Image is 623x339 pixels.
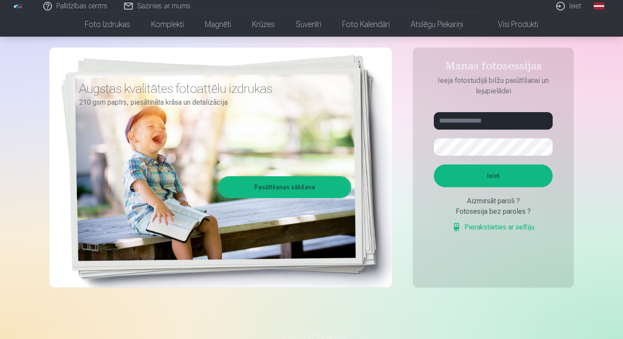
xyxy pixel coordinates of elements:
a: Foto izdrukas [74,12,141,37]
a: Krūzes [242,12,285,37]
div: Aizmirsāt paroli ? [434,196,553,206]
a: Komplekti [141,12,194,37]
p: 210 gsm papīrs, piesātināta krāsa un detalizācija [79,96,345,109]
div: Fotosesija bez paroles ? [434,206,553,217]
a: Foto kalendāri [332,12,400,37]
a: Pierakstieties ar selfiju [452,222,534,233]
a: Pasūtīšanas sākšana [219,178,350,197]
h4: Manas fotosessijas [425,60,561,75]
p: Ieeja fotostudijā bilžu pasūtīšanai un lejupielādei [425,75,561,96]
img: /fa1 [14,3,23,9]
h3: Augstas kvalitātes fotoattēlu izdrukas [79,81,345,96]
button: Ieiet [434,164,553,187]
a: Suvenīri [285,12,332,37]
a: Visi produkti [474,12,549,37]
a: Atslēgu piekariņi [400,12,474,37]
a: Magnēti [194,12,242,37]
